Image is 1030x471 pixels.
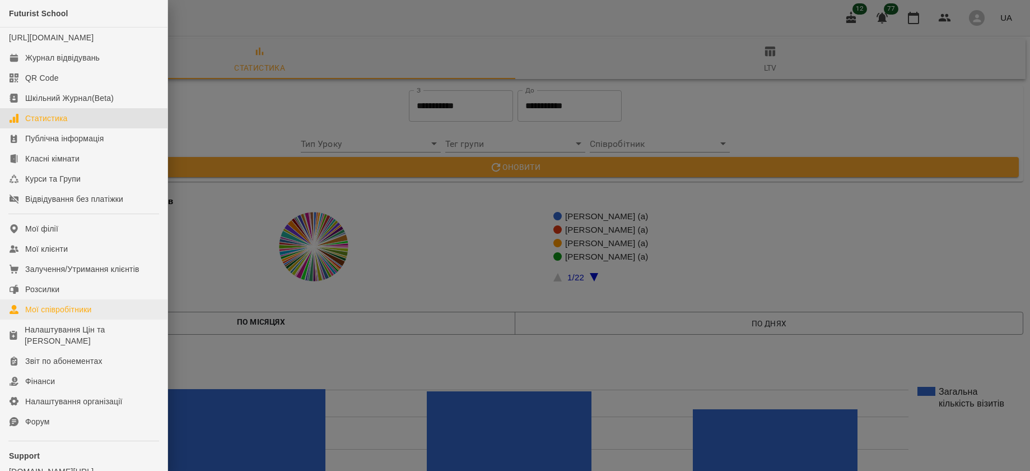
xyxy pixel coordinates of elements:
div: Залучення/Утримання клієнтів [25,264,139,275]
div: Журнал відвідувань [25,52,100,63]
div: QR Code [25,72,59,84]
div: Відвідування без платіжки [25,193,123,205]
div: Мої філії [25,223,58,234]
div: Налаштування Цін та [PERSON_NAME] [25,324,159,347]
div: Форум [25,416,50,427]
div: Курси та Групи [25,173,81,184]
div: Мої клієнти [25,243,68,255]
div: Статистика [25,113,68,124]
div: Розсилки [25,284,59,295]
div: Класні кімнати [25,153,80,164]
div: Налаштування організації [25,396,123,407]
div: Звіт по абонементах [25,355,102,367]
span: Futurist School [9,9,68,18]
div: Шкільний Журнал(Beta) [25,93,114,104]
div: Мої співробітники [25,304,92,315]
div: Публічна інформація [25,133,104,144]
p: Support [9,450,159,461]
div: Фінанси [25,376,55,387]
a: [URL][DOMAIN_NAME] [9,33,94,42]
